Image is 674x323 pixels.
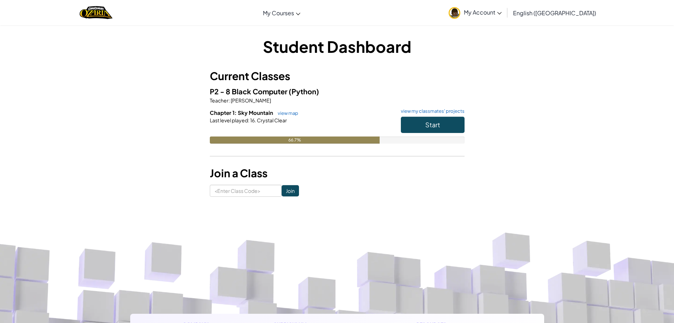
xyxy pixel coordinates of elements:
[282,185,299,196] input: Join
[289,87,319,96] span: (Python)
[464,9,502,16] span: My Account
[397,109,465,113] a: view my classmates' projects
[210,68,465,84] h3: Current Classes
[210,109,274,116] span: Chapter 1: Sky Mountain
[274,110,298,116] a: view map
[259,3,304,22] a: My Courses
[401,117,465,133] button: Start
[263,9,294,17] span: My Courses
[248,117,249,123] span: :
[449,7,460,19] img: avatar
[210,35,465,57] h1: Student Dashboard
[210,165,465,181] h3: Join a Class
[513,9,596,17] span: English ([GEOGRAPHIC_DATA])
[249,117,256,123] span: 16.
[229,97,230,104] span: :
[80,5,113,20] a: Ozaria by CodeCombat logo
[210,97,229,104] span: Teacher
[210,117,248,123] span: Last level played
[210,87,289,96] span: P2 - 8 Black Computer
[445,1,505,24] a: My Account
[210,137,380,144] div: 66.7%
[230,97,271,104] span: [PERSON_NAME]
[80,5,113,20] img: Home
[256,117,287,123] span: Crystal Clear
[210,185,282,197] input: <Enter Class Code>
[509,3,600,22] a: English ([GEOGRAPHIC_DATA])
[425,121,440,129] span: Start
